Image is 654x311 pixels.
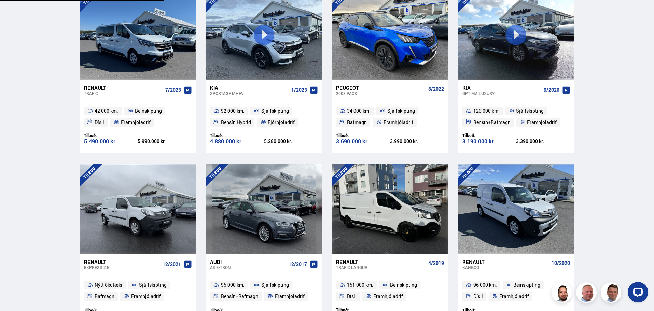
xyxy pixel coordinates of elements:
div: Renault [84,85,163,91]
span: Bensín+Rafmagn [221,292,258,300]
img: nhp88E3Fdnt1Opn2.png [553,283,573,304]
span: 4/2019 [428,260,444,266]
div: Kangoo [462,265,549,270]
span: 7/2023 [165,87,181,93]
span: Framhjóladrif [373,292,403,300]
div: Kia [210,85,289,91]
div: Renault [462,259,549,265]
span: Rafmagn [347,118,367,126]
a: Kia Optima LUXURY 9/2020 120 000 km. Sjálfskipting Bensín+Rafmagn Framhjóladrif Tilboð: 3.190.000... [458,80,574,153]
span: Dísil [473,292,483,300]
div: Optima LUXURY [462,91,541,96]
iframe: LiveChat chat widget [622,279,651,308]
div: Trafic [84,91,163,96]
span: Sjálfskipting [261,107,289,115]
span: Framhjóladrif [275,292,305,300]
div: Kia [462,85,541,91]
div: A3 E-TRON [210,265,286,270]
div: 5.990.000 kr. [138,139,192,144]
div: 3.190.000 kr. [462,139,516,144]
span: Beinskipting [390,281,417,289]
div: 3.990.000 kr. [390,139,444,144]
span: Nýtt ökutæki [95,281,122,289]
div: Tilboð: [210,133,264,138]
a: Kia Sportage MHEV 1/2023 92 000 km. Sjálfskipting Bensín Hybrid Fjórhjóladrif Tilboð: 4.880.000 k... [206,80,322,153]
span: 10/2020 [552,260,570,266]
span: Dísil [347,292,357,300]
span: 120 000 km. [473,107,500,115]
span: Bensín+Rafmagn [473,118,511,126]
div: Tilboð: [336,133,390,138]
div: 5.490.000 kr. [84,139,138,144]
span: Dísil [95,118,104,126]
span: Rafmagn [95,292,114,300]
span: 12/2021 [163,261,181,267]
div: 4.880.000 kr. [210,139,264,144]
a: Peugeot 2008 PACK 8/2022 34 000 km. Sjálfskipting Rafmagn Framhjóladrif Tilboð: 3.690.000 kr. 3.9... [332,80,448,153]
div: Renault [84,259,160,265]
div: 2008 PACK [336,91,425,96]
div: 3.390.000 kr. [516,139,570,144]
div: Trafic LANGUR [336,265,425,270]
div: Sportage MHEV [210,91,289,96]
span: 95 000 km. [221,281,245,289]
span: Bensín Hybrid [221,118,251,126]
span: 8/2022 [428,86,444,92]
div: Express Z.E. [84,265,160,270]
span: Framhjóladrif [121,118,151,126]
span: 34 000 km. [347,107,371,115]
div: 3.690.000 kr. [336,139,390,144]
span: 42 000 km. [95,107,118,115]
span: Sjálfskipting [387,107,415,115]
span: 151 000 km. [347,281,373,289]
div: Tilboð: [84,133,138,138]
div: Peugeot [336,85,425,91]
span: 1/2023 [291,87,307,93]
span: Beinskipting [135,107,162,115]
span: Sjálfskipting [139,281,167,289]
span: Sjálfskipting [516,107,544,115]
span: 9/2020 [544,87,559,93]
span: Fjórhjóladrif [268,118,295,126]
span: Beinskipting [513,281,540,289]
span: 96 000 km. [473,281,497,289]
img: FbJEzSuNWCJXmdc-.webp [602,283,622,304]
span: 92 000 km. [221,107,245,115]
div: 5.280.000 kr. [264,139,318,144]
img: siFngHWaQ9KaOqBr.png [577,283,598,304]
span: 12/2017 [289,261,307,267]
div: Tilboð: [462,133,516,138]
span: Framhjóladrif [527,118,557,126]
div: Audi [210,259,286,265]
span: Framhjóladrif [384,118,413,126]
a: Renault Trafic 7/2023 42 000 km. Beinskipting Dísil Framhjóladrif Tilboð: 5.490.000 kr. 5.990.000... [80,80,196,153]
span: Sjálfskipting [261,281,289,289]
span: Framhjóladrif [131,292,161,300]
span: Framhjóladrif [499,292,529,300]
div: Renault [336,259,425,265]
